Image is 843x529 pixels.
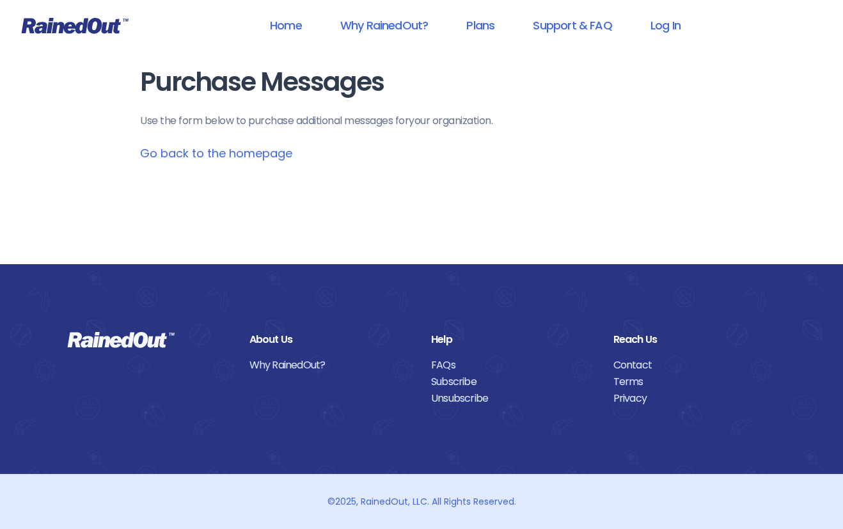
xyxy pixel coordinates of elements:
[249,357,413,374] a: Why RainedOut?
[431,357,594,374] a: FAQs
[516,11,628,40] a: Support & FAQ
[140,113,703,129] p: Use the form below to purchase additional messages for your organization .
[324,11,445,40] a: Why RainedOut?
[613,374,776,390] a: Terms
[140,68,703,97] h1: Purchase Messages
[450,11,511,40] a: Plans
[140,145,292,161] a: Go back to the homepage
[253,11,319,40] a: Home
[613,331,776,348] div: Reach Us
[634,11,697,40] a: Log In
[613,390,776,407] a: Privacy
[431,390,594,407] a: Unsubscribe
[431,331,594,348] div: Help
[249,331,413,348] div: About Us
[613,357,776,374] a: Contact
[431,374,594,390] a: Subscribe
